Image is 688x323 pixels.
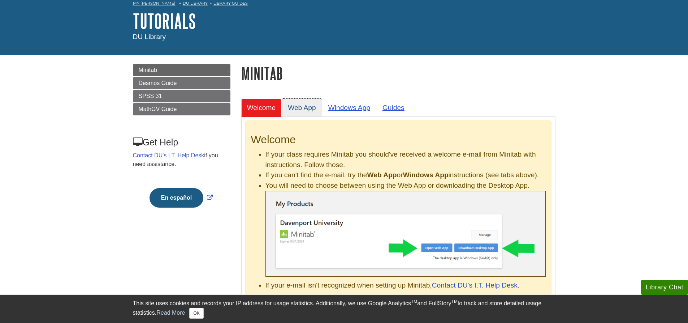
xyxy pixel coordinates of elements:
a: Tutorials [133,10,196,32]
a: Library Guides [213,1,248,6]
span: Desmos Guide [139,80,177,86]
b: Windows App [403,171,449,179]
li: You will need to choose between using the Web App or downloading the Desktop App. [265,180,546,277]
a: Welcome [241,99,282,116]
button: En español [150,188,203,208]
h1: Minitab [241,64,555,82]
sup: TM [411,299,417,304]
li: If you can't find the e-mail, try the or instructions (see tabs above). [265,170,546,180]
a: Contact DU's I.T. Help Desk [133,152,204,158]
span: MathGV Guide [139,106,177,112]
a: DU Library [183,1,208,6]
a: Desmos Guide [133,77,230,89]
span: DU Library [133,33,166,41]
a: Web App [282,99,322,116]
div: Guide Page Menu [133,64,230,220]
a: Minitab [133,64,230,76]
div: This site uses cookies and records your IP address for usage statistics. Additionally, we use Goo... [133,299,555,319]
a: Read More [156,310,185,316]
button: Library Chat [641,280,688,295]
img: Minitab .exe file finished downloaded [265,191,546,277]
button: Close [189,308,203,319]
sup: TM [451,299,458,304]
a: SPSS 31 [133,90,230,102]
li: If your class requires Minitab you should've received a welcome e-mail from Minitab with instruct... [265,149,546,170]
span: SPSS 31 [139,93,162,99]
a: Windows App [323,99,376,116]
a: My [PERSON_NAME] [133,0,176,7]
li: If your e-mail isn't recognized when setting up Minitab, . [265,280,546,291]
a: Link opens in new window [148,195,215,201]
p: if you need assistance. [133,151,230,169]
h2: Welcome [251,133,546,146]
a: Contact DU's I.T. Help Desk [432,281,518,289]
b: Web App [367,171,397,179]
span: Minitab [139,67,157,73]
a: Guides [377,99,410,116]
a: MathGV Guide [133,103,230,115]
h3: Get Help [133,137,230,148]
